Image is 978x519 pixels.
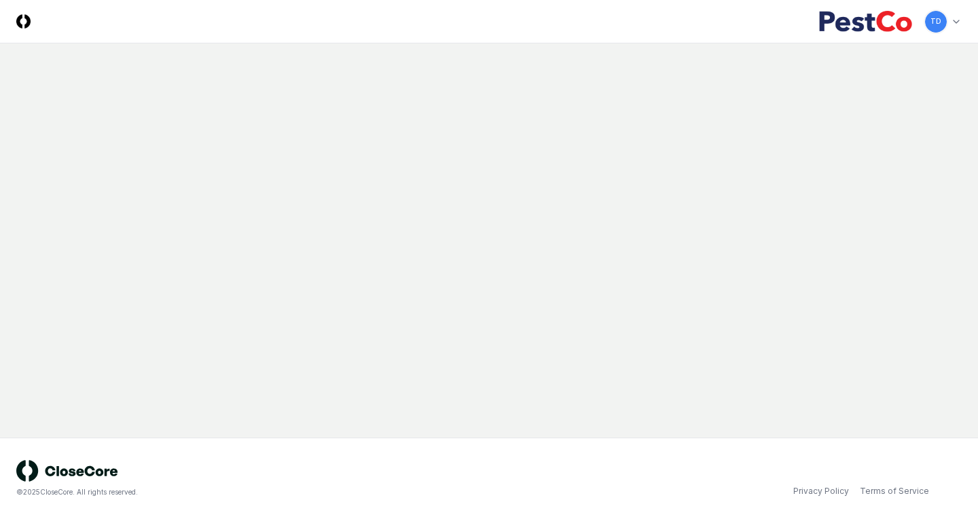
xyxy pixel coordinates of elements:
[860,485,929,497] a: Terms of Service
[930,16,941,26] span: TD
[16,487,489,497] div: © 2025 CloseCore. All rights reserved.
[16,14,31,28] img: Logo
[924,9,948,34] button: TD
[818,11,913,33] img: PestCo logo
[16,460,118,482] img: logo
[793,485,849,497] a: Privacy Policy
